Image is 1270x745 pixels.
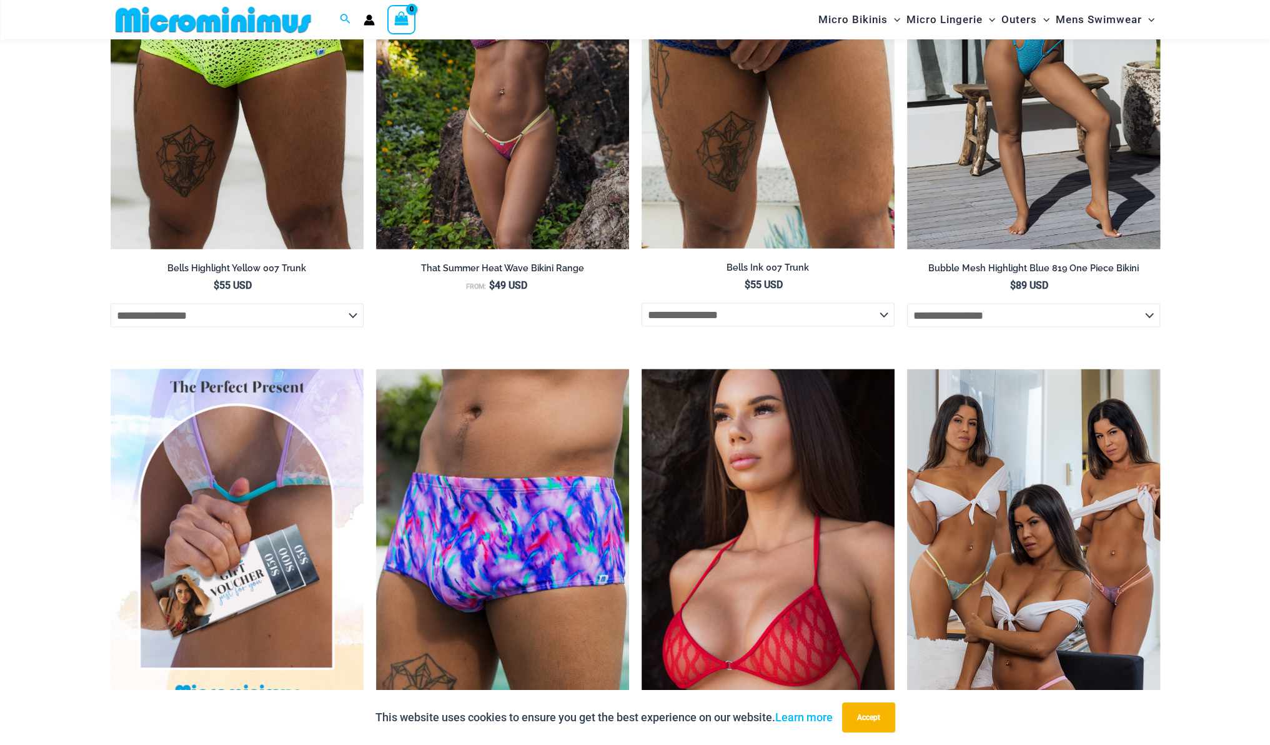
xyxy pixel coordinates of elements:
a: That Summer Heat Wave Bikini Range [376,262,629,279]
a: Bells Ink 007 Trunk [642,262,895,278]
a: Bells Highlight Yellow 007 Trunk [111,262,364,279]
a: Search icon link [340,12,351,27]
h2: Bubble Mesh Highlight Blue 819 One Piece Bikini [907,262,1160,274]
a: Mens SwimwearMenu ToggleMenu Toggle [1053,4,1158,36]
bdi: 49 USD [489,279,527,291]
p: This website uses cookies to ensure you get the best experience on our website. [375,708,833,727]
button: Accept [842,702,895,732]
span: $ [1010,279,1016,291]
span: Menu Toggle [1037,4,1049,36]
h2: That Summer Heat Wave Bikini Range [376,262,629,274]
a: Micro BikinisMenu ToggleMenu Toggle [815,4,903,36]
img: MM SHOP LOGO FLAT [111,6,316,34]
span: Outers [1001,4,1037,36]
a: Account icon link [364,14,375,26]
span: Menu Toggle [1142,4,1154,36]
span: Menu Toggle [983,4,995,36]
bdi: 55 USD [214,279,252,291]
a: Learn more [775,711,833,724]
span: Menu Toggle [888,4,900,36]
span: Micro Bikinis [818,4,888,36]
span: $ [489,279,495,291]
span: $ [745,279,750,291]
span: Mens Swimwear [1056,4,1142,36]
span: From: [466,282,486,291]
span: $ [214,279,219,291]
a: Bubble Mesh Highlight Blue 819 One Piece Bikini [907,262,1160,279]
bdi: 55 USD [745,279,783,291]
a: View Shopping Cart, empty [387,5,416,34]
span: Micro Lingerie [906,4,983,36]
bdi: 89 USD [1010,279,1048,291]
a: Micro LingerieMenu ToggleMenu Toggle [903,4,998,36]
h2: Bells Highlight Yellow 007 Trunk [111,262,364,274]
h2: Bells Ink 007 Trunk [642,262,895,274]
nav: Site Navigation [813,2,1160,37]
a: OutersMenu ToggleMenu Toggle [998,4,1053,36]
